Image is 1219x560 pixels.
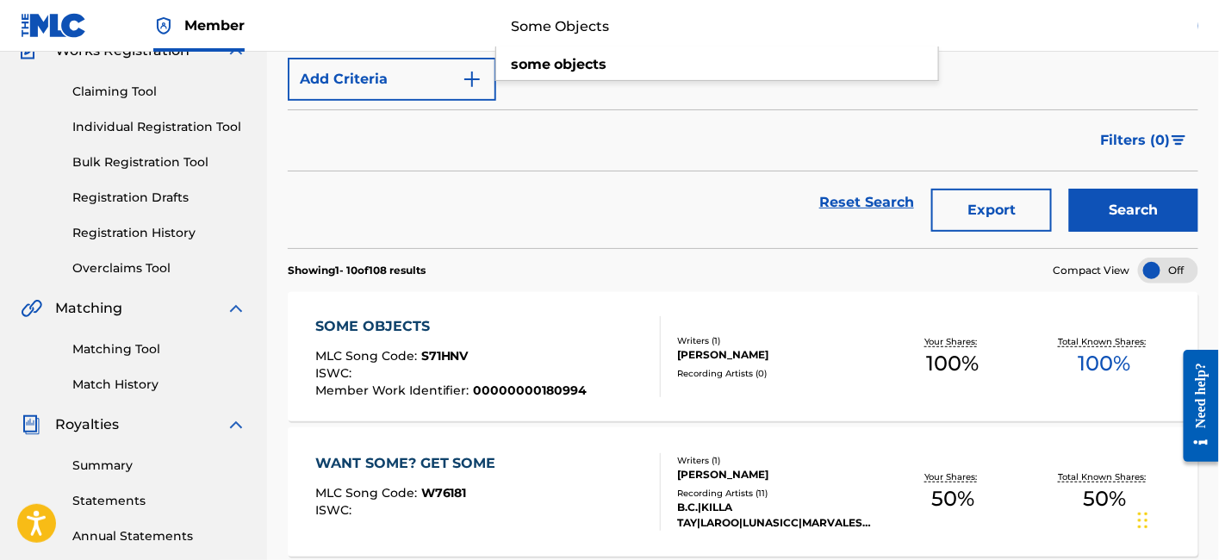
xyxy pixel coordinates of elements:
[421,485,467,501] span: W76181
[1101,130,1171,151] span: Filters ( 0 )
[421,348,469,364] span: S71HNV
[55,298,122,319] span: Matching
[677,367,877,380] div: Recording Artists ( 0 )
[474,383,588,398] span: 00000000180994
[677,334,877,347] div: Writers ( 1 )
[931,189,1052,232] button: Export
[811,184,923,221] a: Reset Search
[21,298,42,319] img: Matching
[1091,119,1198,162] button: Filters (0)
[72,492,246,510] a: Statements
[1069,189,1198,232] button: Search
[677,467,877,482] div: [PERSON_NAME]
[315,453,505,474] div: WANT SOME? GET SOME
[927,348,980,379] span: 100 %
[1059,335,1151,348] p: Total Known Shares:
[226,414,246,435] img: expand
[924,470,981,483] p: Your Shares:
[72,376,246,394] a: Match History
[21,13,87,38] img: MLC Logo
[72,83,246,101] a: Claiming Tool
[315,365,356,381] span: ISWC :
[72,153,246,171] a: Bulk Registration Tool
[1083,483,1126,514] span: 50 %
[315,485,421,501] span: MLC Song Code :
[315,502,356,518] span: ISWC :
[72,224,246,242] a: Registration History
[55,414,119,435] span: Royalties
[153,16,174,36] img: Top Rightsholder
[677,454,877,467] div: Writers ( 1 )
[931,483,974,514] span: 50 %
[1053,263,1130,278] span: Compact View
[72,189,246,207] a: Registration Drafts
[72,457,246,475] a: Summary
[924,335,981,348] p: Your Shares:
[315,348,421,364] span: MLC Song Code :
[72,118,246,136] a: Individual Registration Tool
[72,340,246,358] a: Matching Tool
[184,16,245,35] span: Member
[1172,135,1186,146] img: filter
[315,316,588,337] div: SOME OBJECTS
[554,56,606,72] strong: objects
[288,292,1198,421] a: SOME OBJECTSMLC Song Code:S71HNVISWC:Member Work Identifier:00000000180994Writers (1)[PERSON_NAME...
[677,500,877,531] div: B.C.|KILLA TAY|LAROO|LUNASICC|MARVALESS, B.C., [PERSON_NAME] TAY, LAROO, LUNASICC, MARVALESS, KOB...
[72,259,246,277] a: Overclaims Tool
[1079,348,1131,379] span: 100 %
[21,414,41,435] img: Royalties
[511,56,550,72] strong: some
[288,4,1198,248] form: Search Form
[1133,477,1219,560] iframe: Chat Widget
[288,58,496,101] button: Add Criteria
[677,347,877,363] div: [PERSON_NAME]
[288,263,426,278] p: Showing 1 - 10 of 108 results
[72,527,246,545] a: Annual Statements
[315,383,474,398] span: Member Work Identifier :
[462,69,482,90] img: 9d2ae6d4665cec9f34b9.svg
[288,427,1198,557] a: WANT SOME? GET SOMEMLC Song Code:W76181ISWC:Writers (1)[PERSON_NAME]Recording Artists (11)B.C.|KI...
[1171,337,1219,476] iframe: Resource Center
[1059,470,1151,483] p: Total Known Shares:
[677,487,877,500] div: Recording Artists ( 11 )
[226,298,246,319] img: expand
[1138,495,1148,546] div: Drag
